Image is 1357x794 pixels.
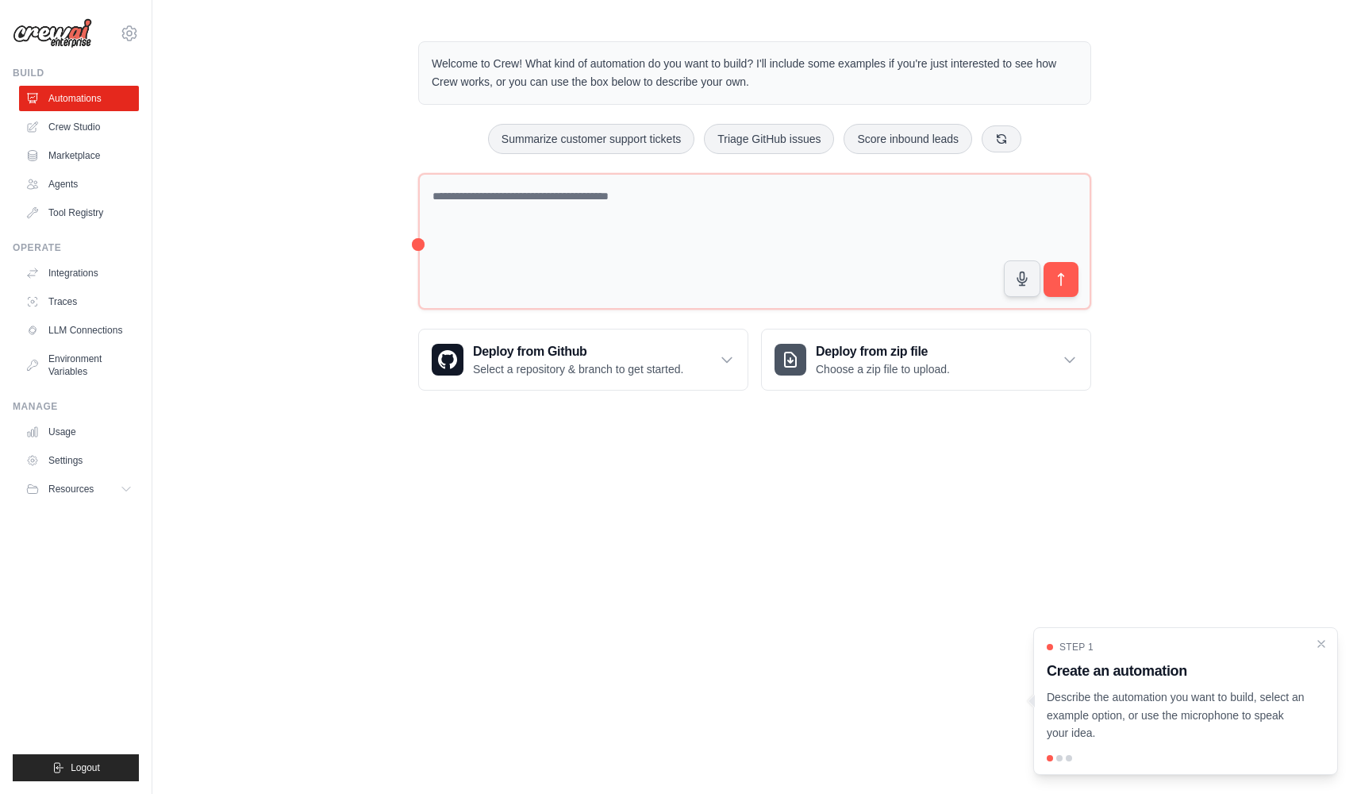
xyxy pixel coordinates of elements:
[19,318,139,343] a: LLM Connections
[13,754,139,781] button: Logout
[19,86,139,111] a: Automations
[13,400,139,413] div: Manage
[19,143,139,168] a: Marketplace
[816,361,950,377] p: Choose a zip file to upload.
[473,342,683,361] h3: Deploy from Github
[19,419,139,445] a: Usage
[19,289,139,314] a: Traces
[19,476,139,502] button: Resources
[704,124,834,154] button: Triage GitHub issues
[488,124,694,154] button: Summarize customer support tickets
[19,260,139,286] a: Integrations
[19,114,139,140] a: Crew Studio
[1315,638,1328,650] button: Close walkthrough
[19,172,139,197] a: Agents
[1047,660,1305,682] h3: Create an automation
[19,346,139,384] a: Environment Variables
[48,483,94,495] span: Resources
[71,761,100,774] span: Logout
[13,241,139,254] div: Operate
[844,124,972,154] button: Score inbound leads
[19,448,139,473] a: Settings
[1047,688,1305,742] p: Describe the automation you want to build, select an example option, or use the microphone to spe...
[13,67,139,79] div: Build
[816,342,950,361] h3: Deploy from zip file
[19,200,139,225] a: Tool Registry
[473,361,683,377] p: Select a repository & branch to get started.
[432,55,1078,91] p: Welcome to Crew! What kind of automation do you want to build? I'll include some examples if you'...
[1059,641,1094,653] span: Step 1
[13,18,92,48] img: Logo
